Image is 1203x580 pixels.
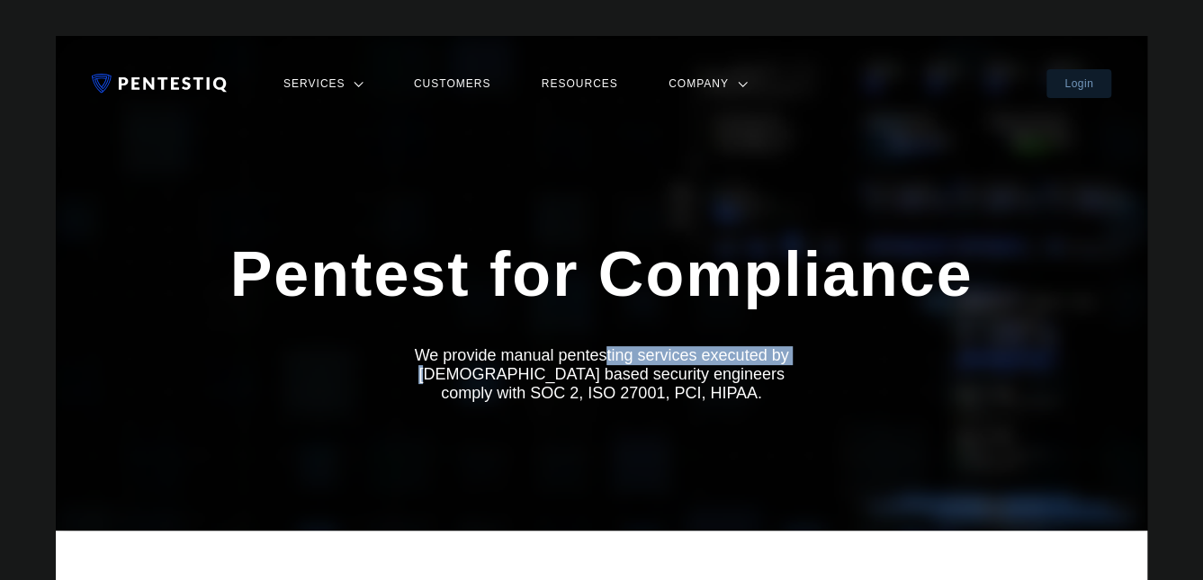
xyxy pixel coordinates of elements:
a: Company [663,72,752,95]
a: Services [278,72,368,95]
h1: Pentest for Compliance [92,238,1111,310]
h2: We provide manual pentesting services executed by [DEMOGRAPHIC_DATA] based security engineers com... [401,346,802,430]
a: Resources [536,72,624,95]
a: Customers [408,72,496,95]
a: Login [1046,69,1111,98]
